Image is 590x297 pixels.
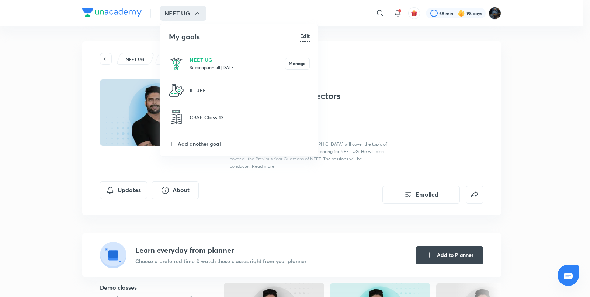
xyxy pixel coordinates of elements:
p: CBSE Class 12 [190,113,310,121]
p: IIT JEE [190,86,310,94]
p: NEET UG [190,56,285,64]
p: Subscription till [DATE] [190,64,285,71]
img: NEET UG [169,56,184,71]
h6: Edit [300,32,310,40]
p: Add another goal [178,140,310,148]
h4: My goals [169,31,300,42]
img: IIT JEE [169,83,184,98]
img: CBSE Class 12 [169,110,184,125]
button: Manage [285,58,310,70]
